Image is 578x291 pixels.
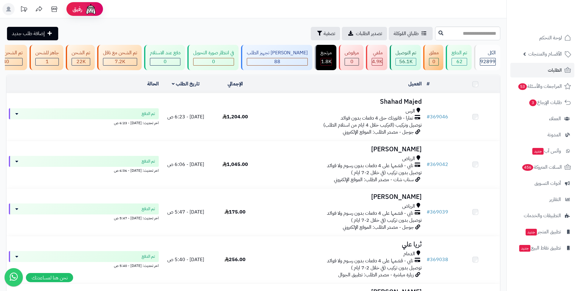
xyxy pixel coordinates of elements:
[429,58,438,65] div: 0
[36,58,59,65] div: 1
[549,114,561,123] span: العملاء
[396,58,416,65] div: 56052
[12,30,45,37] span: إضافة طلب جديد
[519,245,530,252] span: جديد
[510,128,574,142] a: المدونة
[9,119,159,126] div: اخر تحديث: [DATE] - 6:23 ص
[262,146,422,153] h3: [PERSON_NAME]
[327,162,413,169] span: تابي - قسّمها على 4 دفعات بدون رسوم ولا فوائد
[549,195,561,204] span: التقارير
[9,262,159,268] div: اخر تحديث: [DATE] - 5:40 ص
[519,244,561,252] span: تطبيق نقاط البيع
[548,131,561,139] span: المدونة
[427,113,448,120] a: #369046
[142,158,155,164] span: تم الدفع
[532,147,561,155] span: وآتس آب
[343,224,414,231] span: جوجل - مصدر الطلب: الموقع الإلكتروني
[452,58,467,65] div: 62
[452,49,467,56] div: تم الدفع
[389,27,433,40] a: طلباتي المُوكلة
[510,63,574,77] a: الطلبات
[522,163,562,171] span: السلات المتروكة
[327,257,413,264] span: تابي - قسّمها على 4 دفعات بدون رسوم ولا فوائد
[150,58,180,65] div: 0
[262,193,422,200] h3: [PERSON_NAME]
[537,17,572,30] img: logo-2.png
[345,49,359,56] div: مرفوض
[350,58,353,65] span: 0
[73,5,82,13] span: رفيق
[225,208,246,216] span: 175.00
[427,208,430,216] span: #
[365,45,388,70] a: ملغي 4.9K
[164,58,167,65] span: 0
[395,49,416,56] div: تم التوصيل
[427,208,448,216] a: #369039
[403,250,415,257] span: الدمام
[115,58,125,65] span: 7.2K
[524,211,561,220] span: التطبيقات والخدمات
[247,58,307,65] div: 88
[406,108,415,115] span: الرس
[143,45,186,70] a: دفع عند الاستلام 0
[427,256,448,263] a: #369038
[343,128,414,136] span: جوجل - مصدر الطلب: الموقع الإلكتروني
[456,58,463,65] span: 62
[342,27,387,40] a: تصدير الطلبات
[193,58,234,65] div: 0
[539,34,562,42] span: لوحة التحكم
[445,45,473,70] a: تم الدفع 62
[311,27,340,40] button: تصفية
[399,58,413,65] span: 56.1K
[167,256,204,263] span: [DATE] - 5:40 ص
[142,253,155,260] span: تم الدفع
[510,160,574,174] a: السلات المتروكة456
[103,49,137,56] div: تم الشحن مع ناقل
[65,45,96,70] a: تم الشحن 22K
[314,45,338,70] a: مرتجع 1.8K
[76,58,86,65] span: 22K
[351,169,422,176] span: توصيل بدون تركيب (في خلال 2-7 ايام )
[510,79,574,94] a: المراجعات والأسئلة53
[334,176,414,183] span: سناب شات - مصدر الطلب: الموقع الإلكتروني
[35,49,59,56] div: جاهز للشحن
[534,179,561,188] span: أدوات التسويق
[338,271,414,278] span: زيارة مباشرة - مصدر الطلب: تطبيق الجوال
[85,3,97,15] img: ai-face.png
[262,241,422,248] h3: ثريا علي
[356,30,382,37] span: تصدير الطلبات
[324,30,335,37] span: تصفية
[167,208,204,216] span: [DATE] - 5:47 ص
[46,58,49,65] span: 1
[96,45,143,70] a: تم الشحن مع ناقل 7.2K
[510,111,574,126] a: العملاء
[427,161,448,168] a: #369042
[228,80,243,88] a: الإجمالي
[526,229,537,235] span: جديد
[72,58,90,65] div: 22032
[351,217,422,224] span: توصيل بدون تركيب (في خلال 2-7 ايام )
[28,45,65,70] a: جاهز للشحن 1
[427,80,430,88] a: #
[510,95,574,110] a: طلبات الإرجاع3
[16,3,31,17] a: تحديثات المنصة
[262,98,422,105] h3: Shahad Majed
[532,148,544,155] span: جديد
[167,161,204,168] span: [DATE] - 6:06 ص
[341,115,413,122] span: تمارا - فاتورتك حتى 4 دفعات بدون فوائد
[432,58,435,65] span: 0
[321,58,332,65] span: 1.8K
[212,58,215,65] span: 0
[480,58,495,65] span: 92899
[388,45,422,70] a: تم التوصيل 56.1K
[167,113,204,120] span: [DATE] - 6:23 ص
[7,27,58,40] a: إضافة طلب جديد
[247,49,308,56] div: [PERSON_NAME] تجهيز الطلب
[510,241,574,255] a: تطبيق نقاط البيعجديد
[510,208,574,223] a: التطبيقات والخدمات
[351,264,422,271] span: توصيل بدون تركيب (في خلال 2-7 ايام )
[427,161,430,168] span: #
[402,203,415,210] span: الرياض
[510,176,574,191] a: أدوات التسويق
[193,49,234,56] div: في انتظار صورة التحويل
